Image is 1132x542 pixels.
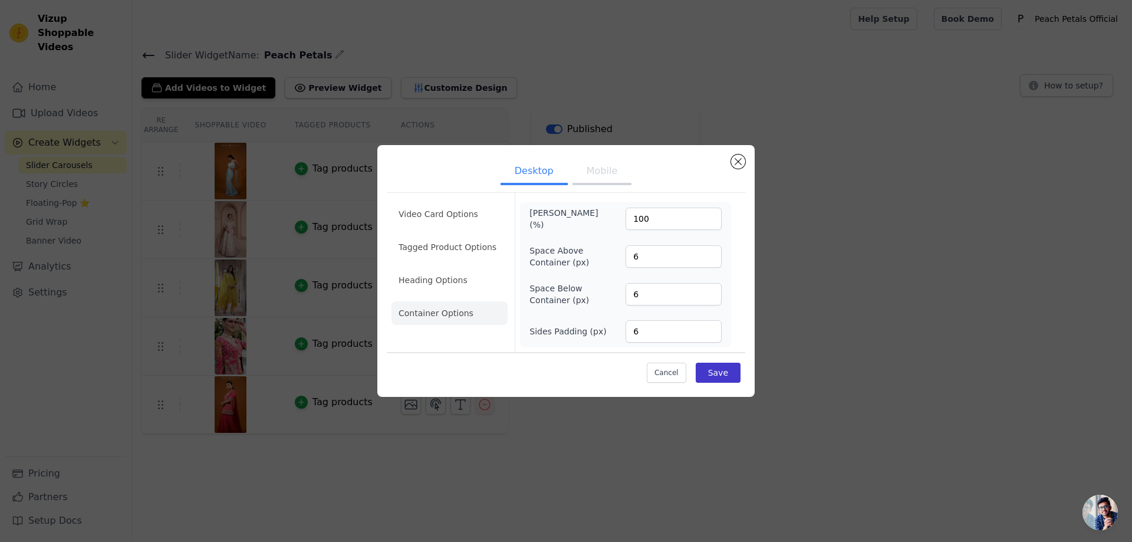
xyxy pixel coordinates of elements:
button: Cancel [647,363,686,383]
button: Save [696,363,741,383]
div: Open chat [1082,495,1118,530]
button: Desktop [501,159,568,185]
label: Space Above Container (px) [529,245,594,268]
li: Video Card Options [391,202,508,226]
label: Space Below Container (px) [529,283,594,306]
label: Sides Padding (px) [529,326,606,337]
button: Close modal [731,155,745,169]
label: [PERSON_NAME] (%) [529,207,594,231]
li: Container Options [391,301,508,325]
li: Tagged Product Options [391,235,508,259]
li: Heading Options [391,268,508,292]
button: Mobile [572,159,631,185]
